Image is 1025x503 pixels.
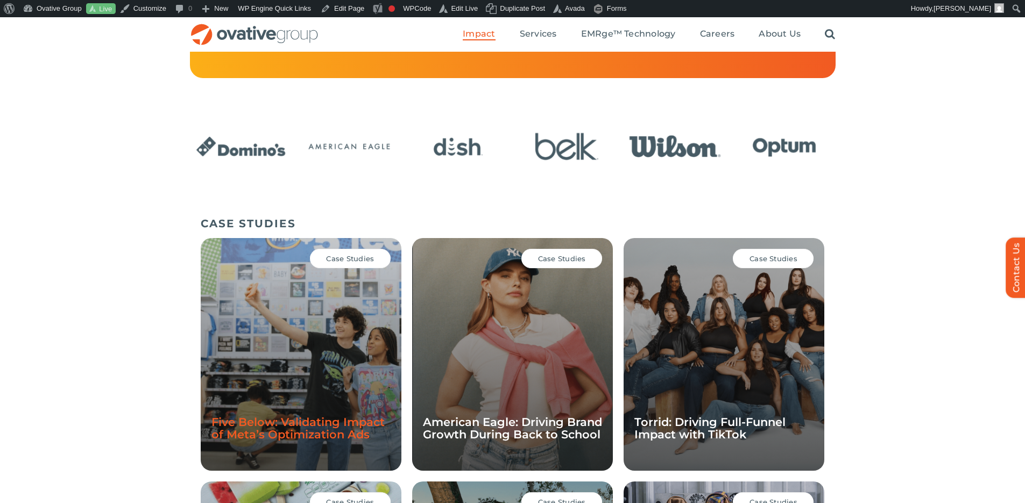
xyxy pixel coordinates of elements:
a: OG_Full_horizontal_RGB [190,23,319,33]
div: 5 / 24 [625,125,726,170]
a: American Eagle: Driving Brand Growth During Back to School [423,415,602,441]
span: Impact [463,29,495,39]
div: 1 / 24 [190,125,292,170]
span: Careers [700,29,735,39]
a: EMRge™ Technology [581,29,676,40]
a: About Us [759,29,801,40]
span: EMRge™ Technology [581,29,676,39]
div: Focus keyphrase not set [388,5,395,12]
a: Services [520,29,557,40]
div: 3 / 24 [407,125,509,170]
a: Search [825,29,835,40]
span: About Us [759,29,801,39]
span: Services [520,29,557,39]
a: Live [86,3,116,15]
div: 6 / 24 [733,125,835,170]
a: Five Below: Validating Impact of Meta’s Optimization Ads [211,415,385,441]
a: Torrid: Driving Full-Funnel Impact with TikTok [634,415,786,441]
a: Careers [700,29,735,40]
a: Impact [463,29,495,40]
nav: Menu [463,17,835,52]
div: 2 / 24 [299,125,400,170]
span: [PERSON_NAME] [934,4,991,12]
div: 4 / 24 [516,125,618,170]
h5: CASE STUDIES [201,217,825,230]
